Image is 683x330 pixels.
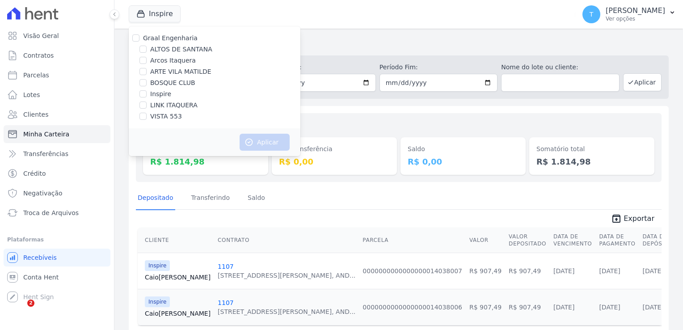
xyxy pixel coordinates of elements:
[23,90,40,99] span: Lotes
[606,6,665,15] p: [PERSON_NAME]
[505,289,550,325] td: R$ 907,49
[4,249,110,267] a: Recebíveis
[23,189,63,198] span: Negativação
[408,156,519,168] dd: R$ 0,00
[138,228,214,253] th: Cliente
[4,145,110,163] a: Transferências
[408,144,519,154] dt: Saldo
[363,267,462,275] a: 0000000000000000014038007
[379,63,497,72] label: Período Fim:
[642,267,663,275] a: [DATE]
[4,27,110,45] a: Visão Geral
[136,187,175,210] a: Depositado
[218,271,355,280] div: [STREET_ADDRESS][PERSON_NAME], AND...
[604,213,662,226] a: unarchive Exportar
[623,73,662,91] button: Aplicar
[23,51,54,60] span: Contratos
[4,125,110,143] a: Minha Carteira
[23,130,69,139] span: Minha Carteira
[466,228,505,253] th: Valor
[279,156,390,168] dd: R$ 0,00
[505,253,550,289] td: R$ 907,49
[23,169,46,178] span: Crédito
[145,273,211,282] a: Caio[PERSON_NAME]
[145,260,170,271] span: Inspire
[4,106,110,123] a: Clientes
[606,15,665,22] p: Ver opções
[624,213,654,224] span: Exportar
[23,253,57,262] span: Recebíveis
[553,304,574,311] a: [DATE]
[218,299,234,306] a: 1107
[129,5,181,22] button: Inspire
[145,296,170,307] span: Inspire
[536,156,647,168] dd: R$ 1.814,98
[150,78,195,88] label: BOSQUE CLUB
[642,304,663,311] a: [DATE]
[214,228,359,253] th: Contrato
[4,184,110,202] a: Negativação
[23,149,68,158] span: Transferências
[145,309,211,318] a: Caio[PERSON_NAME]
[257,63,375,72] label: Período Inicío:
[150,112,182,121] label: VISTA 553
[466,253,505,289] td: R$ 907,49
[639,228,675,253] th: Data de Depósito
[23,110,48,119] span: Clientes
[505,228,550,253] th: Valor Depositado
[359,228,466,253] th: Parcela
[218,263,234,270] a: 1107
[595,228,639,253] th: Data de Pagamento
[4,268,110,286] a: Conta Hent
[536,144,647,154] dt: Somatório total
[466,289,505,325] td: R$ 907,49
[150,45,212,54] label: ALTOS DE SANTANA
[611,213,622,224] i: unarchive
[150,101,198,110] label: LINK ITAQUERA
[553,267,574,275] a: [DATE]
[7,234,107,245] div: Plataformas
[150,89,171,99] label: Inspire
[23,31,59,40] span: Visão Geral
[501,63,619,72] label: Nome do lote ou cliente:
[279,144,390,154] dt: Em transferência
[4,47,110,64] a: Contratos
[218,307,355,316] div: [STREET_ADDRESS][PERSON_NAME], AND...
[599,267,620,275] a: [DATE]
[246,187,267,210] a: Saldo
[4,204,110,222] a: Troca de Arquivos
[9,300,30,321] iframe: Intercom live chat
[550,228,595,253] th: Data de Vencimento
[4,165,110,182] a: Crédito
[23,71,49,80] span: Parcelas
[143,34,198,42] label: Graal Engenharia
[27,300,34,307] span: 2
[4,86,110,104] a: Lotes
[150,67,211,76] label: ARTE VILA MATILDE
[590,11,594,17] span: T
[363,304,462,311] a: 0000000000000000014038006
[575,2,683,27] button: T [PERSON_NAME] Ver opções
[240,134,290,151] button: Aplicar
[4,66,110,84] a: Parcelas
[129,36,669,52] h2: Minha Carteira
[150,56,196,65] label: Arcos Itaquera
[150,156,261,168] dd: R$ 1.814,98
[599,304,620,311] a: [DATE]
[23,208,79,217] span: Troca de Arquivos
[190,187,232,210] a: Transferindo
[23,273,59,282] span: Conta Hent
